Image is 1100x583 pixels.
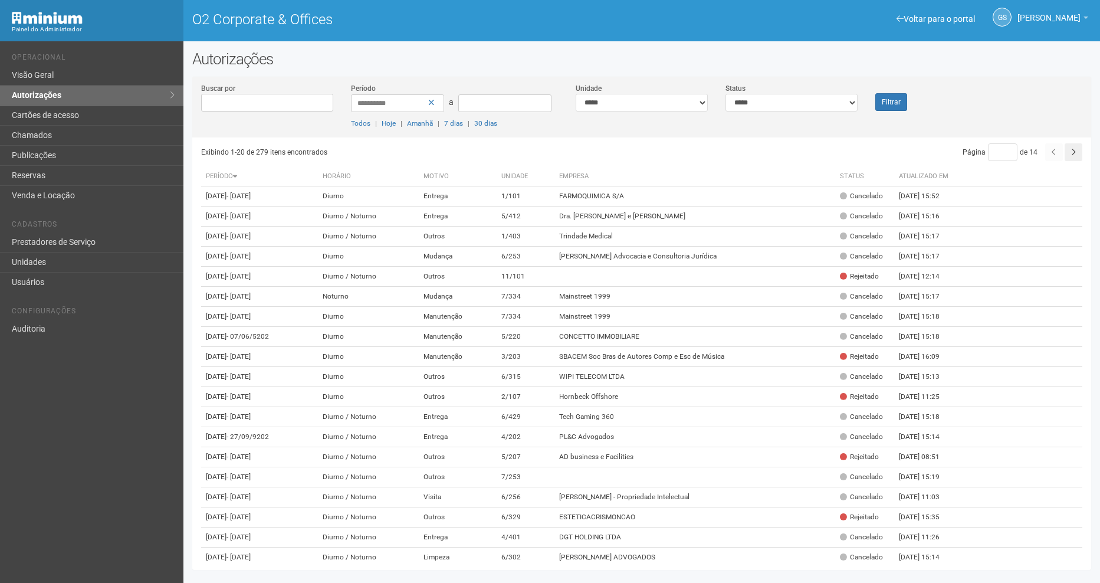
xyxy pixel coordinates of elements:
[318,427,419,447] td: Diurno / Noturno
[554,487,835,507] td: [PERSON_NAME] - Propriedade Intelectual
[226,372,251,381] span: - [DATE]
[554,347,835,367] td: SBACEM Soc Bras de Autores Comp e Esc de Música
[725,83,746,94] label: Status
[226,332,269,340] span: - 07/06/5202
[400,119,402,127] span: |
[840,432,883,442] div: Cancelado
[201,227,318,247] td: [DATE]
[201,528,318,548] td: [DATE]
[840,231,883,241] div: Cancelado
[554,447,835,467] td: AD business e Facilities
[201,143,642,161] div: Exibindo 1-20 de 279 itens encontrados
[226,232,251,240] span: - [DATE]
[554,327,835,347] td: CONCETTO IMMOBILIARE
[419,467,497,487] td: Outros
[226,493,251,501] span: - [DATE]
[554,307,835,327] td: Mainstreet 1999
[894,227,959,247] td: [DATE] 15:17
[201,287,318,307] td: [DATE]
[554,227,835,247] td: Trindade Medical
[894,447,959,467] td: [DATE] 08:51
[497,487,554,507] td: 6/256
[226,553,251,561] span: - [DATE]
[318,387,419,407] td: Diurno
[894,167,959,186] th: Atualizado em
[419,327,497,347] td: Manutenção
[318,267,419,287] td: Diurno / Noturno
[192,50,1091,68] h2: Autorizações
[226,252,251,260] span: - [DATE]
[840,472,883,482] div: Cancelado
[1017,2,1081,22] span: Gabriela Souza
[497,347,554,367] td: 3/203
[894,427,959,447] td: [DATE] 15:14
[226,292,251,300] span: - [DATE]
[318,327,419,347] td: Diurno
[419,387,497,407] td: Outros
[894,267,959,287] td: [DATE] 12:14
[419,267,497,287] td: Outros
[894,548,959,568] td: [DATE] 15:14
[1017,15,1088,24] a: [PERSON_NAME]
[497,407,554,427] td: 6/429
[226,453,251,461] span: - [DATE]
[497,227,554,247] td: 1/403
[894,507,959,528] td: [DATE] 15:35
[318,548,419,568] td: Diurno / Noturno
[419,367,497,387] td: Outros
[497,267,554,287] td: 11/101
[318,487,419,507] td: Diurno / Noturno
[318,407,419,427] td: Diurno / Noturno
[318,447,419,467] td: Diurno / Noturno
[226,212,251,220] span: - [DATE]
[12,307,175,319] li: Configurações
[201,387,318,407] td: [DATE]
[497,307,554,327] td: 7/334
[419,427,497,447] td: Entrega
[894,327,959,347] td: [DATE] 15:18
[840,372,883,382] div: Cancelado
[497,507,554,528] td: 6/329
[318,186,419,207] td: Diurno
[351,83,376,94] label: Período
[497,207,554,227] td: 5/412
[894,247,959,267] td: [DATE] 15:17
[12,53,175,65] li: Operacional
[419,207,497,227] td: Entrega
[468,119,469,127] span: |
[201,487,318,507] td: [DATE]
[419,307,497,327] td: Manutenção
[497,287,554,307] td: 7/334
[201,207,318,227] td: [DATE]
[554,247,835,267] td: [PERSON_NAME] Advocacia e Consultoria Jurídica
[554,287,835,307] td: Mainstreet 1999
[419,507,497,528] td: Outros
[474,119,497,127] a: 30 dias
[554,367,835,387] td: WIPI TELECOM LTDA
[419,487,497,507] td: Visita
[419,227,497,247] td: Outros
[419,287,497,307] td: Mudança
[201,407,318,427] td: [DATE]
[554,548,835,568] td: [PERSON_NAME] ADVOGADOS
[993,8,1012,27] a: GS
[554,528,835,548] td: DGT HOLDING LTDA
[894,387,959,407] td: [DATE] 11:25
[318,307,419,327] td: Diurno
[318,367,419,387] td: Diurno
[894,407,959,427] td: [DATE] 15:18
[894,307,959,327] td: [DATE] 15:18
[419,407,497,427] td: Entrega
[576,83,602,94] label: Unidade
[840,251,883,261] div: Cancelado
[894,487,959,507] td: [DATE] 11:03
[554,507,835,528] td: ESTETICACRISMONCAO
[497,327,554,347] td: 5/220
[497,247,554,267] td: 6/253
[351,119,370,127] a: Todos
[12,220,175,232] li: Cadastros
[840,492,883,502] div: Cancelado
[201,467,318,487] td: [DATE]
[192,12,633,27] h1: O2 Corporate & Offices
[226,412,251,421] span: - [DATE]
